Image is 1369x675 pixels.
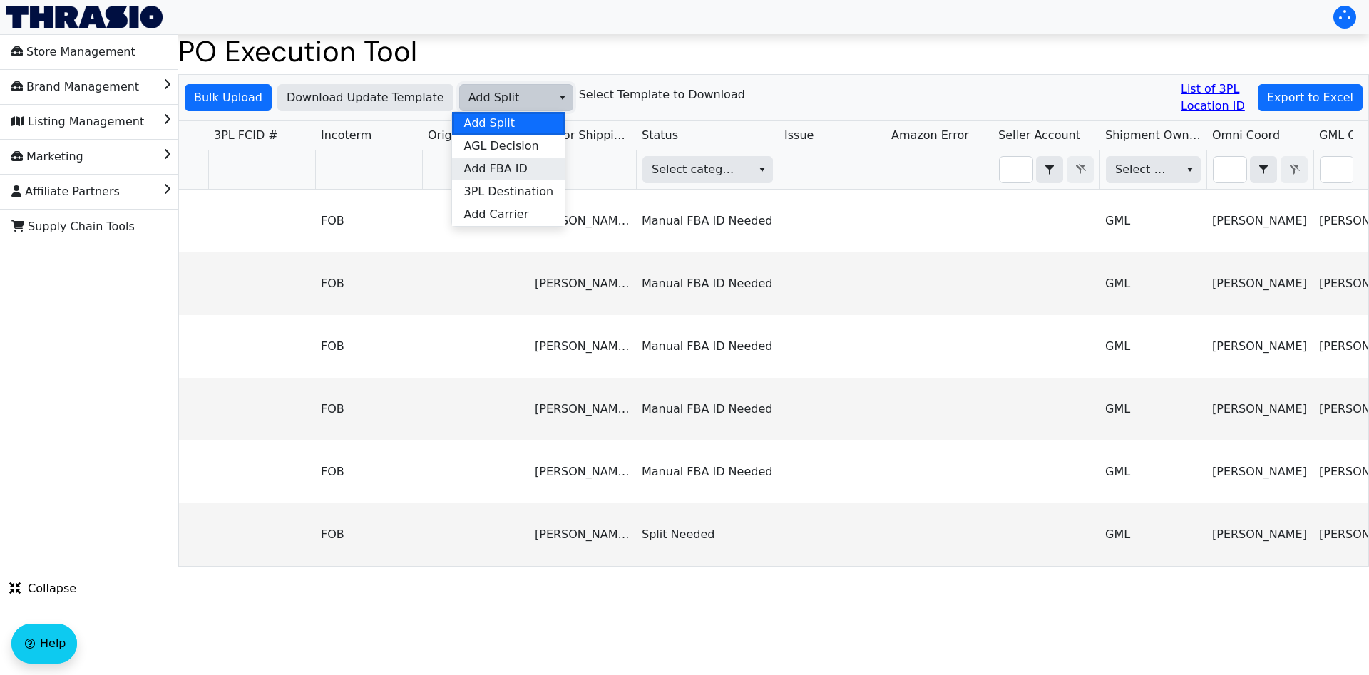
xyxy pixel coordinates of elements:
[463,115,515,132] span: Add Split
[1099,150,1206,190] th: Filter
[11,41,135,63] span: Store Management
[642,127,678,144] span: Status
[11,215,135,238] span: Supply Chain Tools
[315,315,422,378] td: FOB
[185,84,272,111] button: Bulk Upload
[1206,378,1313,440] td: [PERSON_NAME]
[1099,440,1206,503] td: GML
[752,157,772,182] button: select
[1206,190,1313,252] td: [PERSON_NAME]
[428,127,488,144] span: Origin Port
[11,110,144,133] span: Listing Management
[529,378,636,440] td: [PERSON_NAME] [PERSON_NAME] and Sons [STREET_ADDRESS][PERSON_NAME]
[315,440,422,503] td: FOB
[315,503,422,566] td: FOB
[636,378,779,440] td: Manual FBA ID Needed
[1212,127,1280,144] span: Omni Coord
[1206,440,1313,503] td: [PERSON_NAME]
[1000,157,1032,182] input: Filter
[11,76,139,98] span: Brand Management
[11,145,83,168] span: Marketing
[1099,503,1206,566] td: GML
[784,127,814,144] span: Issue
[463,206,528,223] span: Add Carrier
[652,161,740,178] span: Select category
[636,150,779,190] th: Filter
[1037,157,1062,182] button: select
[529,440,636,503] td: [PERSON_NAME] [PERSON_NAME] and Sons [STREET_ADDRESS][PERSON_NAME]
[552,85,573,110] button: select
[1258,84,1363,111] button: Export to Excel
[463,183,553,200] span: 3PL Destination
[1099,315,1206,378] td: GML
[891,127,969,144] span: Amazon Error
[1206,315,1313,378] td: [PERSON_NAME]
[1099,190,1206,252] td: GML
[1267,89,1353,106] span: Export to Excel
[1036,156,1063,183] span: Choose Operator
[1206,503,1313,566] td: [PERSON_NAME]
[529,190,636,252] td: [PERSON_NAME] [PERSON_NAME] and Sons [STREET_ADDRESS][PERSON_NAME]
[1099,252,1206,315] td: GML
[529,315,636,378] td: [PERSON_NAME] [PERSON_NAME] and Sons [STREET_ADDRESS][PERSON_NAME]
[998,127,1080,144] span: Seller Account
[40,635,66,652] span: Help
[579,88,745,101] h6: Select Template to Download
[1206,252,1313,315] td: [PERSON_NAME]
[1099,378,1206,440] td: GML
[1206,150,1313,190] th: Filter
[993,150,1099,190] th: Filter
[468,89,543,106] span: Add Split
[1321,157,1353,182] input: Filter
[315,378,422,440] td: FOB
[1250,156,1277,183] span: Choose Operator
[321,127,371,144] span: Incoterm
[9,580,76,597] span: Collapse
[11,624,77,664] button: Help floatingactionbutton
[463,138,538,155] span: AGL Decision
[1251,157,1276,182] button: select
[11,180,120,203] span: Affiliate Partners
[315,252,422,315] td: FOB
[287,89,444,106] span: Download Update Template
[1181,81,1252,115] a: List of 3PL Location ID
[636,440,779,503] td: Manual FBA ID Needed
[529,503,636,566] td: [PERSON_NAME] [PERSON_NAME] and Sons [STREET_ADDRESS][PERSON_NAME]
[315,190,422,252] td: FOB
[636,252,779,315] td: Manual FBA ID Needed
[194,89,262,106] span: Bulk Upload
[636,503,779,566] td: Split Needed
[6,6,163,28] img: Thrasio Logo
[277,84,453,111] button: Download Update Template
[463,160,527,177] span: Add FBA ID
[1105,127,1201,144] span: Shipment Owner
[636,315,779,378] td: Manual FBA ID Needed
[1214,157,1246,182] input: Filter
[636,190,779,252] td: Manual FBA ID Needed
[535,127,630,144] span: Vendor Shipping Address
[1179,157,1200,182] button: select
[1115,161,1168,178] span: Select Shipment Owner
[214,127,278,144] span: 3PL FCID #
[529,252,636,315] td: [PERSON_NAME] [PERSON_NAME] and Sons [STREET_ADDRESS][PERSON_NAME]
[178,34,1369,68] h1: PO Execution Tool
